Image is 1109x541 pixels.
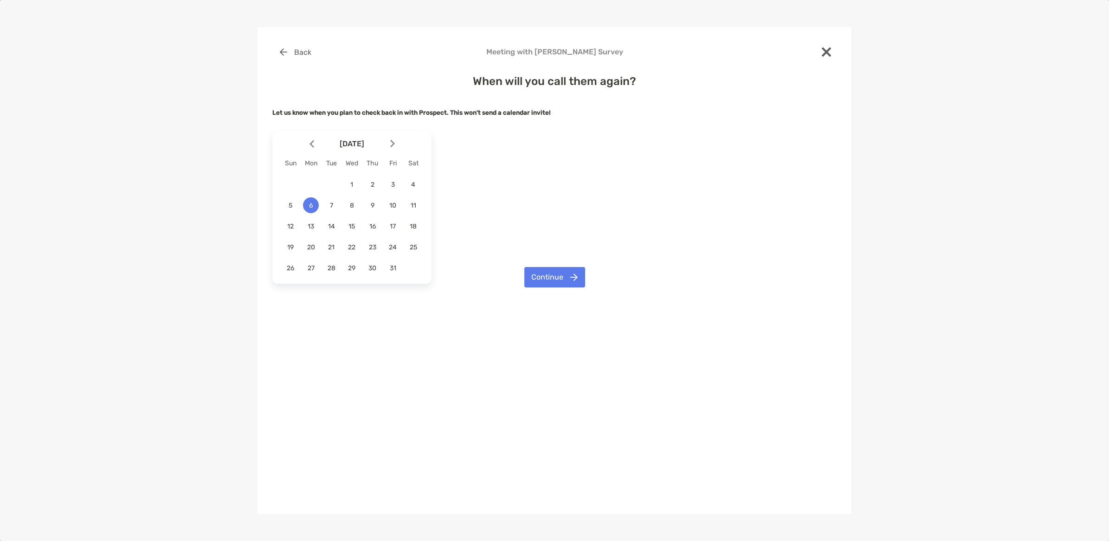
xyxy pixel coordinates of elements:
[385,264,401,272] span: 31
[570,274,578,281] img: button icon
[406,243,421,251] span: 25
[323,264,339,272] span: 28
[283,222,298,230] span: 12
[385,202,401,209] span: 10
[365,202,380,209] span: 9
[283,202,298,209] span: 5
[403,159,424,167] div: Sat
[344,202,360,209] span: 8
[323,202,339,209] span: 7
[303,243,319,251] span: 20
[323,222,339,230] span: 14
[524,267,585,287] button: Continue
[344,181,360,189] span: 1
[303,222,319,230] span: 13
[283,264,298,272] span: 26
[344,222,360,230] span: 15
[323,243,339,251] span: 21
[365,264,380,272] span: 30
[385,222,401,230] span: 17
[390,140,395,148] img: Arrow icon
[280,159,301,167] div: Sun
[365,181,380,189] span: 2
[272,47,837,56] h4: Meeting with [PERSON_NAME] Survey
[406,222,421,230] span: 18
[272,75,837,88] h4: When will you call them again?
[383,159,403,167] div: Fri
[365,222,380,230] span: 16
[822,47,831,57] img: close modal
[272,109,837,116] h5: Let us know when you plan to check back in with Prospect.
[342,159,362,167] div: Wed
[283,243,298,251] span: 19
[385,181,401,189] span: 3
[450,109,551,116] strong: This won't send a calendar invite!
[272,42,318,62] button: Back
[406,181,421,189] span: 4
[344,243,360,251] span: 22
[303,264,319,272] span: 27
[362,159,383,167] div: Thu
[385,243,401,251] span: 24
[406,202,421,209] span: 11
[301,159,321,167] div: Mon
[316,139,388,148] span: [DATE]
[309,140,314,148] img: Arrow icon
[321,159,342,167] div: Tue
[280,48,287,56] img: button icon
[365,243,380,251] span: 23
[303,202,319,209] span: 6
[344,264,360,272] span: 29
